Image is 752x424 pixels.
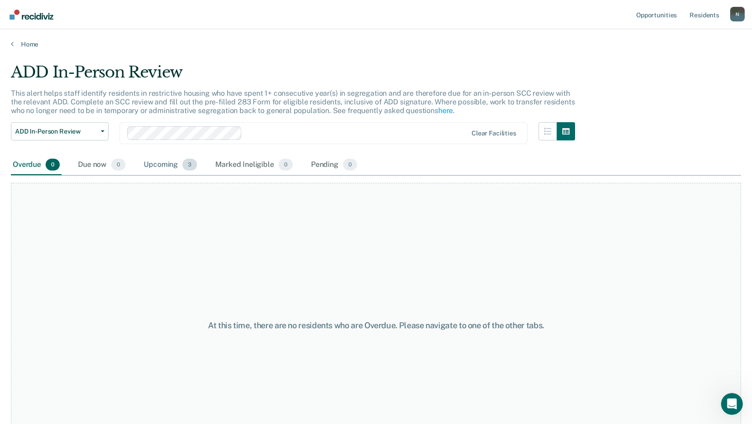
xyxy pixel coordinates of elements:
a: here [438,106,453,115]
span: 0 [279,159,293,171]
div: Marked Ineligible0 [213,155,295,175]
div: Clear facilities [472,129,516,137]
a: Home [11,40,741,48]
button: Profile dropdown button [730,7,745,21]
div: Pending0 [309,155,359,175]
span: ADD In-Person Review [15,128,97,135]
span: 0 [111,159,125,171]
button: ADD In-Person Review [11,122,109,140]
p: This alert helps staff identify residents in restrictive housing who have spent 1+ consecutive ye... [11,89,575,115]
div: ADD In-Person Review [11,63,575,89]
div: Upcoming3 [142,155,199,175]
div: N [730,7,745,21]
span: 0 [46,159,60,171]
div: Overdue0 [11,155,62,175]
span: 0 [343,159,357,171]
span: 3 [182,159,197,171]
iframe: Intercom live chat [721,393,743,415]
img: Recidiviz [10,10,53,20]
div: Due now0 [76,155,127,175]
div: At this time, there are no residents who are Overdue. Please navigate to one of the other tabs. [194,321,559,331]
